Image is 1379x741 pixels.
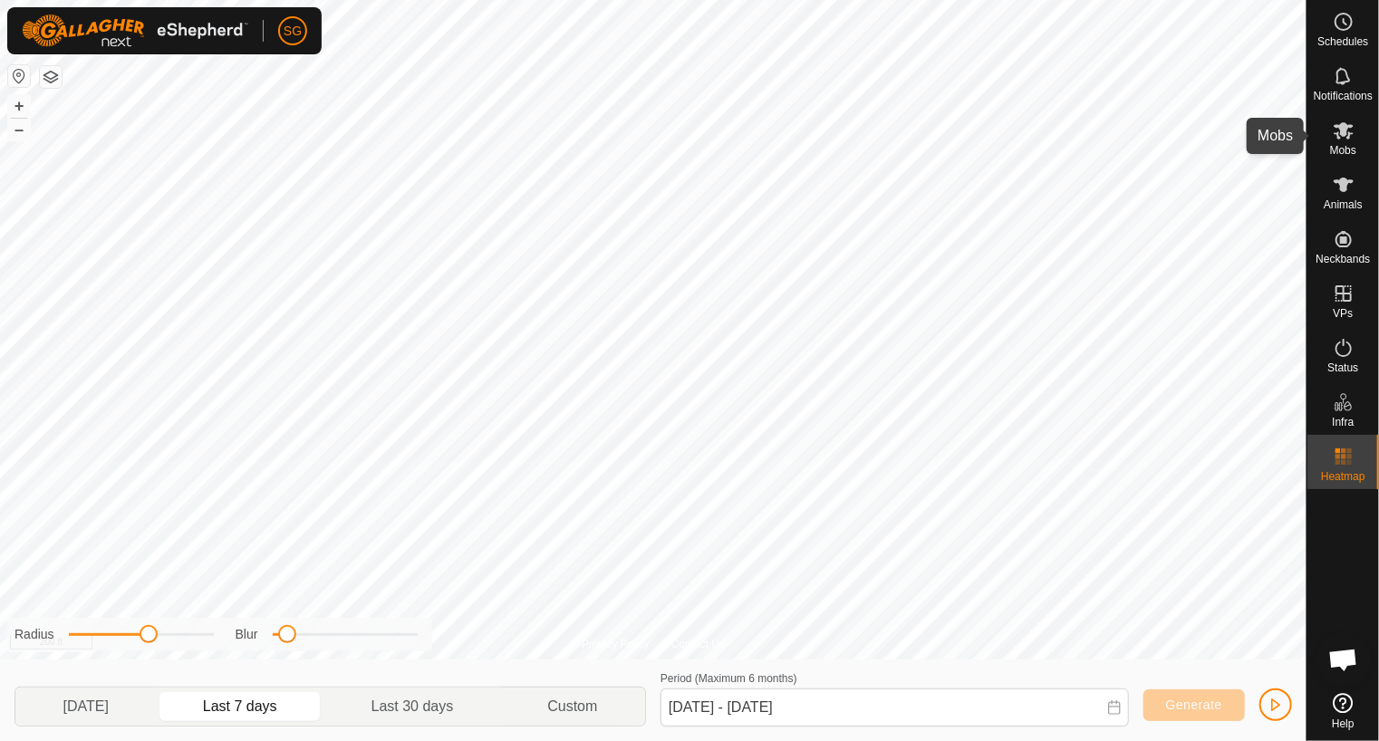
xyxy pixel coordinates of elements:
span: Last 30 days [371,696,454,717]
span: Generate [1166,698,1222,712]
button: Map Layers [40,66,62,88]
span: [DATE] [63,696,108,717]
span: Animals [1324,199,1363,210]
span: Custom [547,696,597,717]
span: SG [284,22,302,41]
span: Infra [1332,417,1354,428]
span: Neckbands [1316,254,1370,265]
button: – [8,119,30,140]
span: Help [1332,718,1355,729]
a: Contact Us [671,636,725,652]
span: Notifications [1314,91,1373,101]
span: Status [1327,362,1358,373]
button: Reset Map [8,65,30,87]
img: Gallagher Logo [22,14,248,47]
label: Period (Maximum 6 months) [661,672,797,685]
label: Blur [236,625,258,644]
button: + [8,95,30,117]
span: VPs [1333,308,1353,319]
label: Radius [14,625,54,644]
a: Open chat [1316,632,1371,687]
a: Help [1307,686,1379,736]
a: Privacy Policy [582,636,650,652]
button: Generate [1143,689,1245,721]
span: Schedules [1317,36,1368,47]
span: Last 7 days [203,696,277,717]
span: Mobs [1330,145,1356,156]
span: Heatmap [1321,471,1365,482]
